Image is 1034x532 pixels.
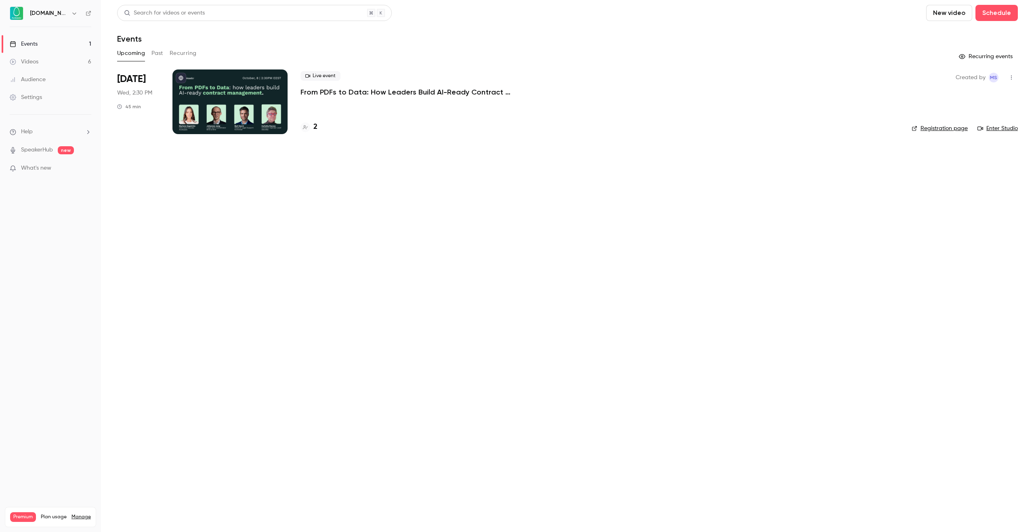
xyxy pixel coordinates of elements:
div: 45 min [117,103,141,110]
span: Marie Skachko [989,73,998,82]
button: Recurring [170,47,197,60]
span: [DATE] [117,73,146,86]
a: Enter Studio [977,124,1018,132]
span: Premium [10,512,36,522]
iframe: Noticeable Trigger [82,165,91,172]
a: From PDFs to Data: How Leaders Build AI-Ready Contract Management. [301,87,543,97]
h6: [DOMAIN_NAME] [30,9,68,17]
a: 2 [301,122,317,132]
a: Registration page [912,124,968,132]
span: Help [21,128,33,136]
h1: Events [117,34,142,44]
span: What's new [21,164,51,172]
span: MS [990,73,997,82]
h4: 2 [313,122,317,132]
a: Manage [71,514,91,520]
button: Schedule [975,5,1018,21]
span: Wed, 2:30 PM [117,89,152,97]
div: Events [10,40,38,48]
a: SpeakerHub [21,146,53,154]
button: Past [151,47,163,60]
div: Settings [10,93,42,101]
li: help-dropdown-opener [10,128,91,136]
button: Upcoming [117,47,145,60]
div: Search for videos or events [124,9,205,17]
img: Avokaado.io [10,7,23,20]
span: Live event [301,71,340,81]
div: Oct 8 Wed, 2:30 PM (Europe/Kiev) [117,69,160,134]
div: Videos [10,58,38,66]
span: Created by [956,73,986,82]
span: new [58,146,74,154]
div: Audience [10,76,46,84]
span: Plan usage [41,514,67,520]
button: New video [926,5,972,21]
button: Recurring events [955,50,1018,63]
